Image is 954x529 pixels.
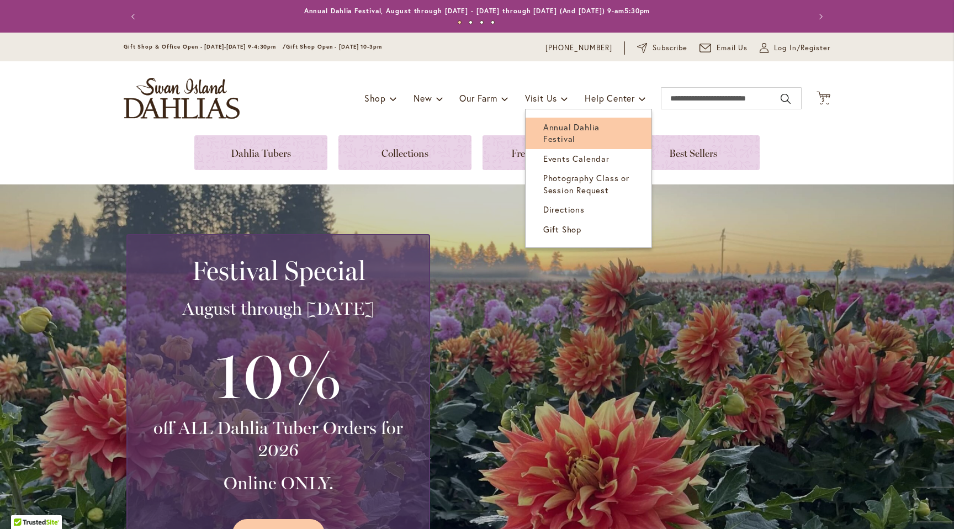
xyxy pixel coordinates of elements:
[817,91,830,106] button: 2
[653,43,687,54] span: Subscribe
[717,43,748,54] span: Email Us
[141,331,416,417] h3: 10%
[543,204,585,215] span: Directions
[124,6,146,28] button: Previous
[469,20,473,24] button: 2 of 4
[543,153,609,164] span: Events Calendar
[760,43,830,54] a: Log In/Register
[543,224,581,235] span: Gift Shop
[141,255,416,286] h2: Festival Special
[585,92,635,104] span: Help Center
[141,298,416,320] h3: August through [DATE]
[545,43,612,54] a: [PHONE_NUMBER]
[774,43,830,54] span: Log In/Register
[637,43,687,54] a: Subscribe
[304,7,650,15] a: Annual Dahlia Festival, August through [DATE] - [DATE] through [DATE] (And [DATE]) 9-am5:30pm
[821,97,825,104] span: 2
[141,472,416,494] h3: Online ONLY.
[414,92,432,104] span: New
[543,172,629,195] span: Photography Class or Session Request
[491,20,495,24] button: 4 of 4
[808,6,830,28] button: Next
[124,43,286,50] span: Gift Shop & Office Open - [DATE]-[DATE] 9-4:30pm /
[525,92,557,104] span: Visit Us
[286,43,382,50] span: Gift Shop Open - [DATE] 10-3pm
[459,92,497,104] span: Our Farm
[141,417,416,461] h3: off ALL Dahlia Tuber Orders for 2026
[124,78,240,119] a: store logo
[699,43,748,54] a: Email Us
[480,20,484,24] button: 3 of 4
[458,20,462,24] button: 1 of 4
[543,121,600,144] span: Annual Dahlia Festival
[364,92,386,104] span: Shop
